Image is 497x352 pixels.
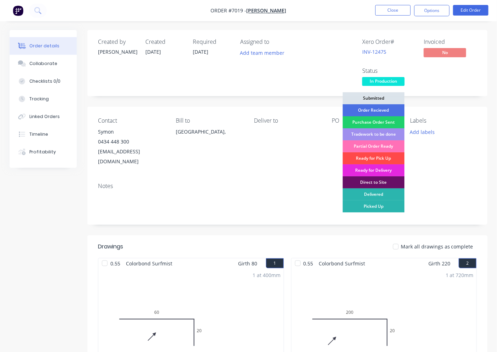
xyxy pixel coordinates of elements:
[406,127,439,136] button: Add labels
[123,258,175,269] span: Colorbond Surfmist
[362,39,415,45] div: Xero Order #
[453,5,489,16] button: Edit Order
[316,258,368,269] span: Colorbond Surfmist
[98,137,165,147] div: 0434 448 300
[29,96,49,102] div: Tracking
[193,39,232,45] div: Required
[446,271,474,279] div: 1 at 720mm
[254,117,321,124] div: Deliver to
[98,242,123,251] div: Drawings
[424,39,477,45] div: Invoiced
[459,258,476,268] button: 2
[414,5,450,16] button: Options
[13,5,23,16] img: Factory
[410,117,477,124] div: Labels
[362,48,386,55] a: INV-12475
[145,48,161,55] span: [DATE]
[10,55,77,72] button: Collaborate
[193,48,208,55] span: [DATE]
[266,258,284,268] button: 1
[29,43,59,49] div: Order details
[10,90,77,108] button: Tracking
[240,39,311,45] div: Assigned to
[29,149,56,155] div: Profitability
[343,140,405,152] div: Partial Order Ready
[10,143,77,161] button: Profitability
[211,7,247,14] span: Order #7019 -
[343,176,405,188] div: Direct to Site
[29,78,60,84] div: Checklists 0/0
[362,77,405,88] button: In Production
[176,127,243,149] div: [GEOGRAPHIC_DATA],
[424,48,466,57] span: No
[98,183,477,189] div: Notes
[10,72,77,90] button: Checklists 0/0
[362,68,415,74] div: Status
[176,127,243,137] div: [GEOGRAPHIC_DATA],
[29,113,60,120] div: Linked Orders
[236,48,288,58] button: Add team member
[238,258,258,269] span: Girth 80
[98,147,165,166] div: [EMAIL_ADDRESS][DOMAIN_NAME]
[253,271,281,279] div: 1 at 400mm
[343,164,405,176] div: Ready for Delivery
[10,125,77,143] button: Timeline
[10,108,77,125] button: Linked Orders
[343,188,405,200] div: Delivered
[362,77,405,86] span: In Production
[98,127,165,166] div: Symon0434 448 300[EMAIL_ADDRESS][DOMAIN_NAME]
[240,48,288,58] button: Add team member
[343,92,405,104] div: Submitted
[401,243,473,250] span: Mark all drawings as complete
[343,104,405,116] div: Order Recieved
[343,116,405,128] div: Purchase Order Sent
[98,39,137,45] div: Created by
[10,37,77,55] button: Order details
[145,39,184,45] div: Created
[343,128,405,140] div: Tradework to be done
[428,258,450,269] span: Girth 220
[176,117,243,124] div: Bill to
[332,117,399,124] div: PO
[29,131,48,137] div: Timeline
[301,258,316,269] span: 0.55
[98,117,165,124] div: Contact
[98,48,137,55] div: [PERSON_NAME]
[29,60,57,67] div: Collaborate
[108,258,123,269] span: 0.55
[375,5,411,16] button: Close
[247,7,287,14] a: [PERSON_NAME]
[343,152,405,164] div: Ready for Pick Up
[343,200,405,212] div: Picked Up
[98,127,165,137] div: Symon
